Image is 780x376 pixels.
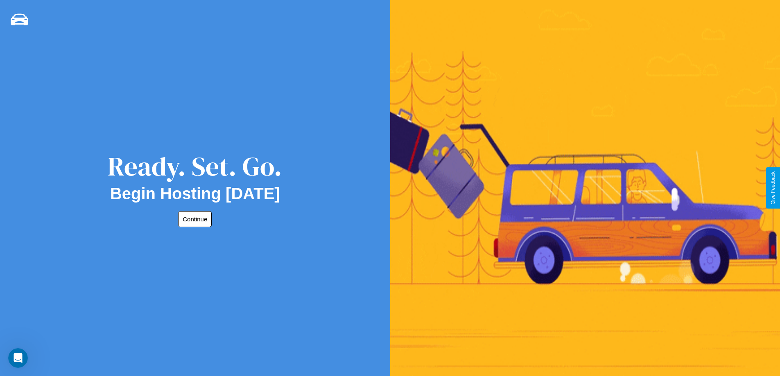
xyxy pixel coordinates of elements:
div: Ready. Set. Go. [108,148,282,185]
div: Give Feedback [770,171,776,205]
button: Continue [178,211,212,227]
iframe: Intercom live chat [8,348,28,368]
h2: Begin Hosting [DATE] [110,185,280,203]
